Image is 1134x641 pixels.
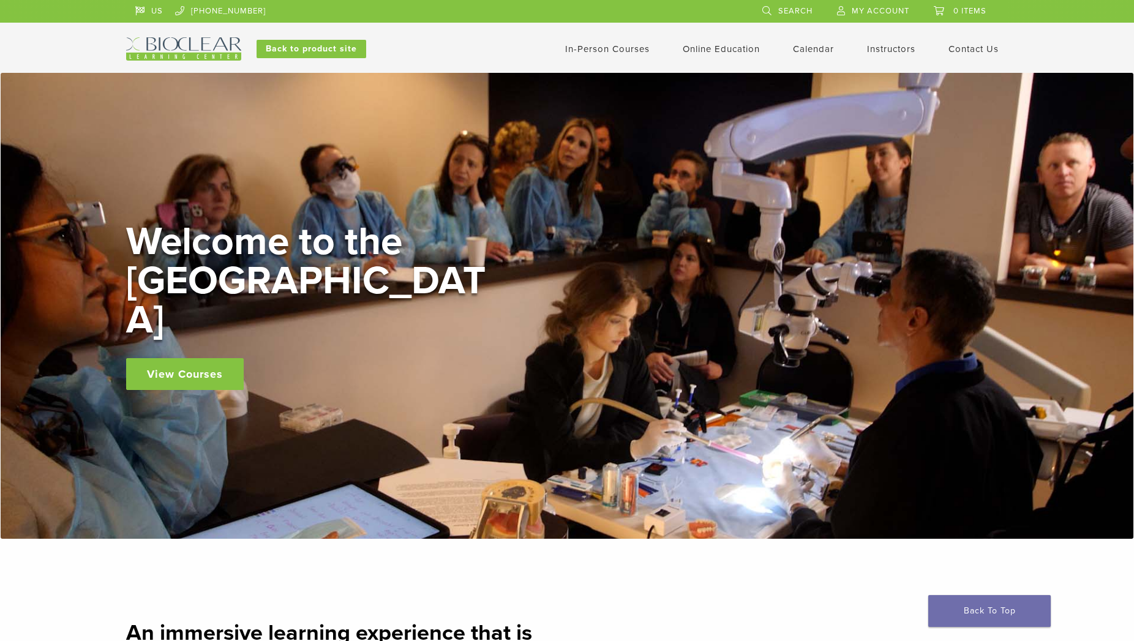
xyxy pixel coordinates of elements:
a: Back To Top [928,595,1051,627]
h2: Welcome to the [GEOGRAPHIC_DATA] [126,222,494,340]
span: My Account [852,6,909,16]
a: Calendar [793,43,834,54]
a: Online Education [683,43,760,54]
a: View Courses [126,358,244,390]
a: Instructors [867,43,915,54]
img: Bioclear [126,37,241,61]
span: 0 items [953,6,986,16]
span: Search [778,6,813,16]
a: In-Person Courses [565,43,650,54]
a: Back to product site [257,40,366,58]
a: Contact Us [948,43,999,54]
